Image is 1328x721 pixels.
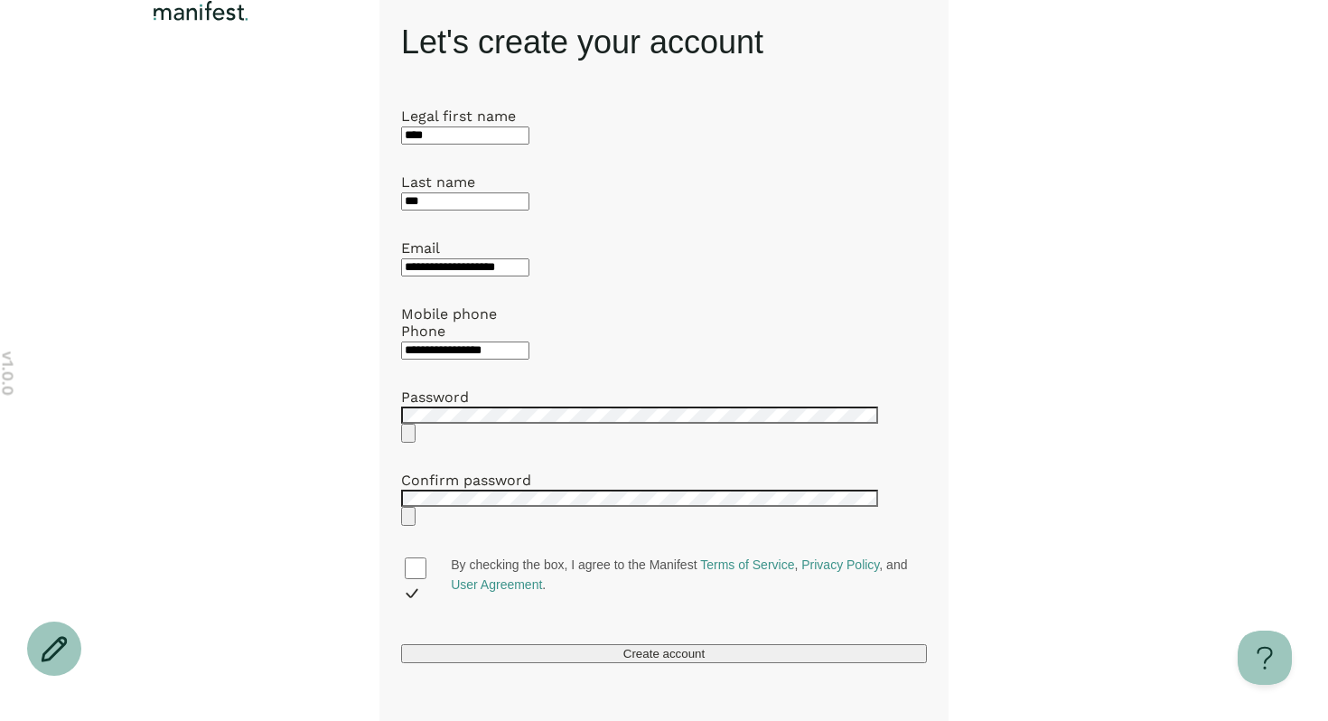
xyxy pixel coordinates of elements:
[1238,631,1292,685] iframe: Help Scout Beacon - Open
[401,389,469,406] label: Password
[401,424,416,443] button: Show password
[801,557,879,572] a: Privacy Policy
[451,555,927,595] span: By checking the box, I agree to the Manifest , , and .
[401,472,531,489] label: Confirm password
[700,557,794,572] a: Terms of Service
[401,644,927,663] button: Create account
[451,577,542,592] a: User Agreement
[401,239,440,257] label: Email
[401,108,516,125] label: Legal first name
[401,323,927,340] div: Phone
[405,557,426,579] input: By checking the box, I agree to the Manifest Terms of Service, Privacy Policy, and User Agreement.
[401,507,416,526] button: Show password
[401,173,475,191] label: Last name
[623,647,705,660] span: Create account
[401,305,497,323] label: Mobile phone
